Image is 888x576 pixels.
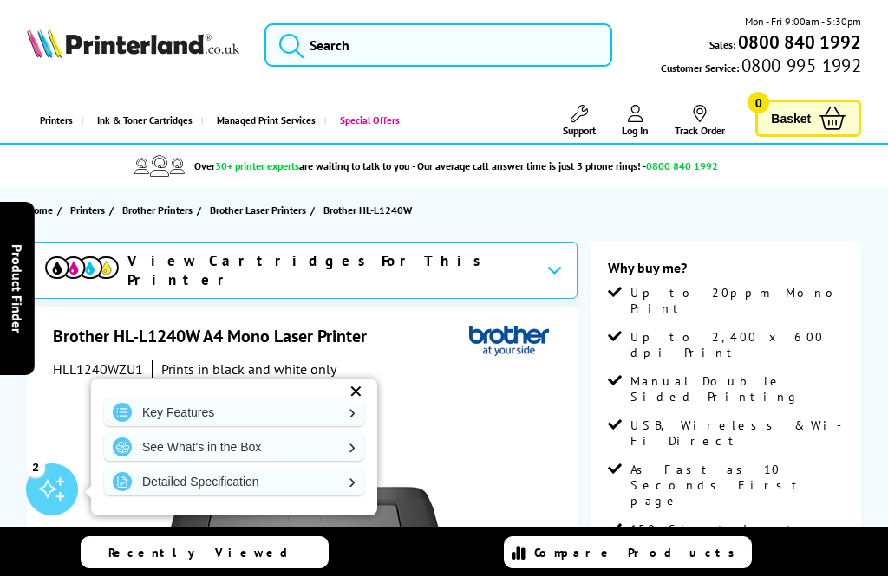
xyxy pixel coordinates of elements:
[27,201,53,219] span: Home
[161,360,336,378] i: Prints in black and white only
[563,105,596,137] a: Support
[412,159,718,172] span: - Our average call answer time is just 3 phone rings! -
[27,99,82,143] a: Printers
[630,285,845,316] span: Up to 20ppm Mono Print
[27,201,57,219] a: Home
[104,433,364,461] a: See What's in the Box
[45,256,119,280] img: cmyk-icon.svg
[630,462,845,508] span: As Fast as 10 Seconds First page
[748,92,769,113] span: 0
[675,105,725,137] a: Track Order
[504,536,751,568] a: Compare Products
[323,204,412,217] span: Brother HL-L1240W
[745,13,861,29] span: Mon - Fri 9:00am - 5:30pm
[630,521,845,553] span: 150 Sheet Input Tray
[104,398,364,426] a: Key Features
[324,99,408,143] a: Special Offers
[343,379,368,404] div: ✕
[738,30,861,54] b: 0800 840 1992
[661,57,861,76] span: Customer Service:
[127,251,532,289] span: View Cartridges For This Printer
[26,457,45,476] div: 2
[622,124,649,137] span: Log In
[70,201,105,219] span: Printers
[201,99,324,143] a: Managed Print Services
[210,201,306,219] span: Brother Laser Printers
[27,28,239,61] a: Printerland Logo
[646,159,718,172] span: 0800 840 1992
[53,325,384,347] h1: Brother HL-L1240W A4 Mono Laser Printer
[215,159,299,172] span: 30+ printer experts
[563,124,596,137] span: Support
[264,23,612,67] input: Search
[122,201,197,219] a: Brother Printers
[97,99,193,143] span: Ink & Toner Cartridges
[630,373,845,404] span: Manual Double Sided Printing
[735,34,861,50] a: 0800 840 1992
[210,201,310,219] a: Brother Laser Printers
[53,360,143,378] span: HLL1240WZU1
[104,468,364,495] a: Detailed Specification
[108,545,305,560] span: Recently Viewed
[608,259,845,285] div: Why buy me?
[82,99,201,143] a: Ink & Toner Cartridges
[194,159,409,172] span: Over are waiting to talk to you
[469,325,549,357] img: Brother
[630,417,845,449] span: USB, Wireless & Wi-Fi Direct
[755,100,861,137] a: Basket 0
[709,36,735,53] span: Sales:
[622,105,649,137] a: Log In
[771,107,811,130] span: Basket
[534,545,744,560] span: Compare Products
[27,28,239,58] img: Printerland Logo
[70,201,109,219] a: Printers
[739,57,861,74] span: 0800 995 1992
[81,536,328,568] a: Recently Viewed
[630,329,845,360] span: Up to 2,400 x 600 dpi Print
[9,243,26,333] span: Product Finder
[122,201,193,219] span: Brother Printers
